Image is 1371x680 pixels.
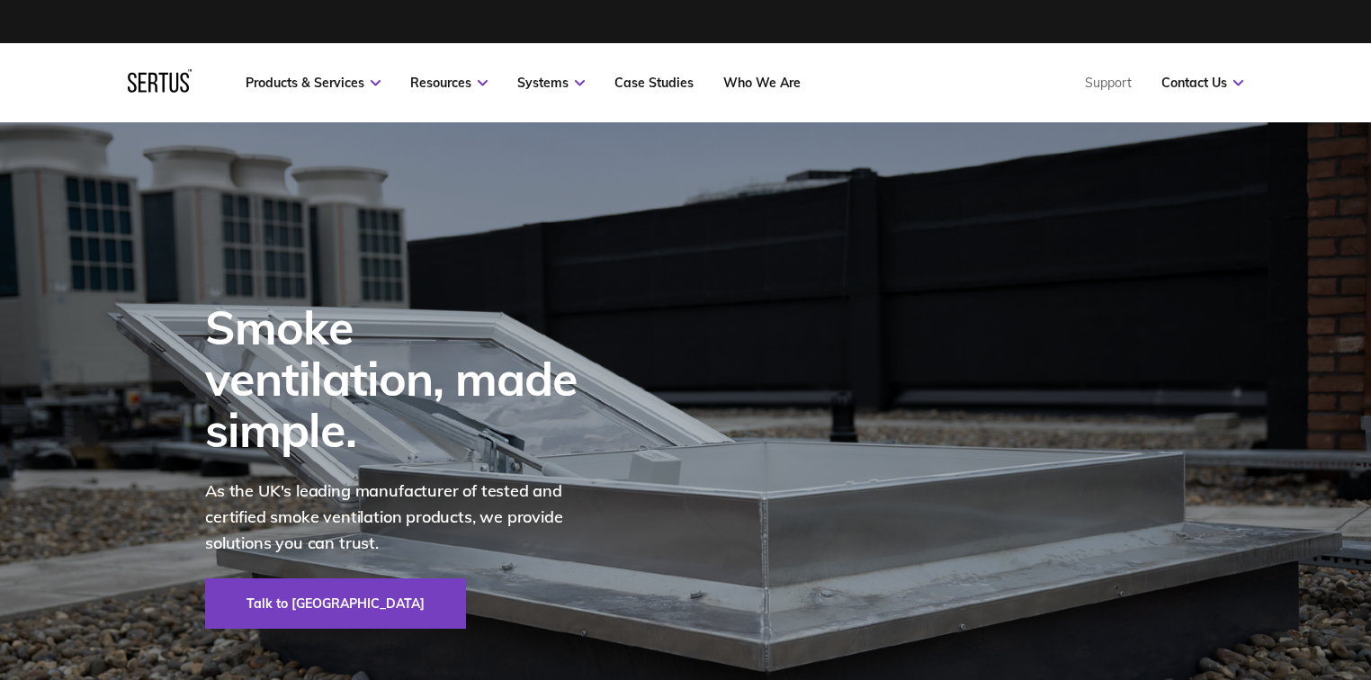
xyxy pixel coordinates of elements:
[1085,75,1132,91] a: Support
[246,75,381,91] a: Products & Services
[1161,75,1243,91] a: Contact Us
[410,75,488,91] a: Resources
[723,75,801,91] a: Who We Are
[1048,472,1371,680] iframe: Chat Widget
[614,75,694,91] a: Case Studies
[205,301,601,456] div: Smoke ventilation, made simple.
[517,75,585,91] a: Systems
[205,479,601,556] p: As the UK's leading manufacturer of tested and certified smoke ventilation products, we provide s...
[205,578,466,629] a: Talk to [GEOGRAPHIC_DATA]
